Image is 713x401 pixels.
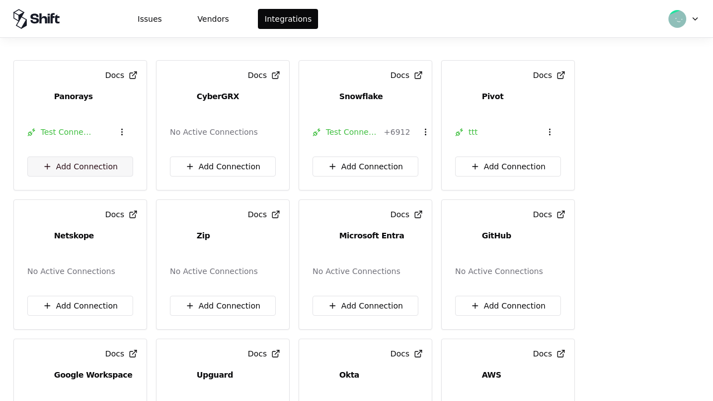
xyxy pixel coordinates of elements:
img: Netskope [27,224,50,247]
div: GitHub [482,230,511,241]
div: No Active Connections [455,266,543,277]
button: Docs [390,344,423,364]
img: Snowflake [312,85,335,107]
img: CyberGRX [170,85,192,107]
div: + 6912 [384,126,410,138]
button: Add Connection [27,296,133,316]
div: Test Connection 7655 [326,126,379,138]
button: Add Connection [312,296,418,316]
button: Add Connection [455,157,561,177]
img: GitHub [455,224,477,247]
button: Add Connection [312,157,418,177]
button: Docs [248,344,280,364]
div: Test Connection 6973 [41,126,94,138]
div: No Active Connections [312,266,401,277]
button: Docs [533,344,565,364]
img: Zip [170,224,192,247]
button: Add Connection [27,157,133,177]
button: Docs [248,204,280,224]
div: ttt [468,126,522,138]
button: Docs [390,204,423,224]
button: Add Connection [170,157,276,177]
div: AWS [482,369,501,380]
div: Netskope [54,230,94,241]
button: Docs [533,65,565,85]
button: Docs [105,65,138,85]
div: Pivot [482,91,504,102]
div: Upguard [197,369,233,380]
img: AWS [455,364,477,386]
div: Zip [197,230,210,241]
button: Add Connection [455,296,561,316]
button: Docs [248,65,280,85]
div: No Active Connections [170,126,258,138]
div: CyberGRX [197,91,239,102]
img: Pivot [455,85,477,107]
button: Integrations [258,9,318,29]
img: Microsoft Entra [312,224,335,247]
button: Issues [131,9,169,29]
button: Docs [390,65,423,85]
img: Okta [312,364,335,386]
div: No Active Connections [27,266,115,277]
button: Docs [533,204,565,224]
div: Google Workspace [54,369,133,380]
div: No Active Connections [170,266,258,277]
button: Add Connection [170,296,276,316]
div: Snowflake [339,91,383,102]
img: Google Workspace [27,364,50,386]
button: Docs [105,204,138,224]
button: Vendors [191,9,236,29]
div: Okta [339,369,359,380]
div: Panorays [54,91,93,102]
div: Microsoft Entra [339,230,404,241]
img: Panorays [27,85,50,107]
img: Upguard [170,364,192,386]
button: Docs [105,344,138,364]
